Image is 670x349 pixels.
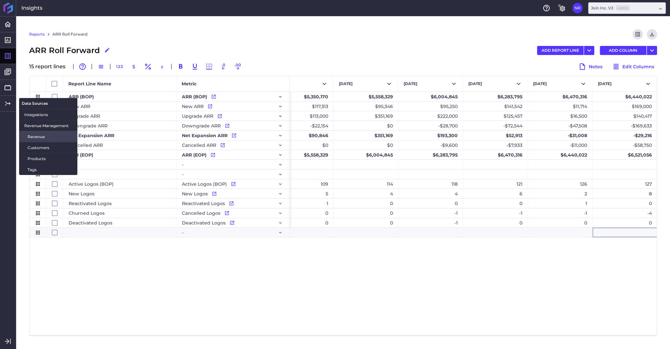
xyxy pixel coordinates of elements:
[269,189,334,198] div: 5
[63,121,176,130] div: Downgrade ARR
[182,209,220,218] span: Cancelled Logos
[528,199,593,208] div: 1
[29,160,290,169] div: Press SPACE to select this row.
[404,81,417,86] span: [DATE]
[600,46,646,55] button: ADD COLUMN
[616,6,629,10] ins: Admin
[339,81,352,86] span: [DATE]
[29,140,290,150] div: Press SPACE to select this row.
[63,218,176,227] div: Deactivated Logos
[593,199,657,208] div: 0
[29,131,290,140] div: Press SPACE to select this row.
[182,160,184,169] span: -
[398,189,463,198] div: 4
[182,180,227,189] span: Active Logos (BOP)
[463,131,528,140] div: $52,913
[528,189,593,198] div: 2
[269,208,334,218] div: 0
[463,76,528,92] button: [DATE]
[647,46,657,55] button: User Menu
[575,61,605,72] button: Notes
[598,81,611,86] span: [DATE]
[29,150,290,160] div: Press SPACE to select this row.
[398,140,463,150] div: -$9,600
[398,76,463,92] button: [DATE]
[398,179,463,189] div: 118
[29,169,290,179] div: Press SPACE to select this row.
[463,199,528,208] div: 0
[269,102,334,111] div: $117,313
[398,150,463,159] div: $6,283,795
[29,111,290,121] div: Press SPACE to select this row.
[63,199,176,208] div: Reactivated Logos
[182,228,184,237] span: -
[463,179,528,189] div: 121
[29,218,290,228] div: Press SPACE to select this row.
[334,121,398,130] div: $0
[463,189,528,198] div: 6
[29,102,290,111] div: Press SPACE to select this row.
[334,140,398,150] div: $0
[269,150,334,159] div: $5,558,329
[334,131,398,140] div: $351,169
[29,64,69,69] div: 15 report line s
[528,76,592,92] button: [DATE]
[398,218,463,227] div: -1
[468,81,482,86] span: [DATE]
[463,208,528,218] div: -1
[52,31,87,37] a: ARR Roll Forward
[593,208,657,218] div: -4
[182,199,225,208] span: Reactivated Logos
[593,140,657,150] div: -$58,750
[269,140,334,150] div: $0
[269,179,334,189] div: 109
[334,102,398,111] div: $95,346
[463,150,528,159] div: $6,470,316
[541,3,552,13] button: Help
[593,111,657,121] div: $140,417
[334,76,398,92] button: [DATE]
[593,179,657,189] div: 127
[269,218,334,227] div: 0
[647,29,657,39] button: Download
[528,179,593,189] div: 126
[334,189,398,198] div: 4
[182,141,216,150] span: Cancelled ARR
[63,111,176,121] div: Upgrade ARR
[269,131,334,140] div: $90,846
[593,218,657,227] div: 0
[528,140,593,150] div: -$11,000
[63,189,176,198] div: New Logos
[63,131,176,140] div: Net Expansion ARR
[463,140,528,150] div: -$7,933
[528,218,593,227] div: 0
[593,76,657,92] button: [DATE]
[182,189,208,198] span: New Logos
[528,150,593,159] div: $6,440,022
[68,81,111,87] span: Report Line Name
[63,102,176,111] div: New ARR
[632,29,643,39] button: Refresh
[593,92,657,101] div: $6,440,022
[528,208,593,218] div: -1
[63,92,176,101] div: ARR (BOP)
[128,61,139,72] button: $
[29,92,290,102] div: Press SPACE to select this row.
[463,218,528,227] div: 0
[182,121,221,130] span: Downgrade ARR
[593,102,657,111] div: $169,000
[528,92,593,101] div: $6,470,316
[182,170,184,179] span: -
[29,45,112,56] div: ARR Roll Forward
[269,111,334,121] div: $113,000
[63,140,176,150] div: Cancelled ARR
[334,199,398,208] div: 0
[334,208,398,218] div: 0
[398,121,463,130] div: -$28,700
[334,150,398,159] div: $6,004,845
[593,189,657,198] div: 8
[398,92,463,101] div: $6,004,845
[593,131,657,140] div: -$29,216
[609,61,657,72] button: Edit Columns
[182,81,196,87] span: Metric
